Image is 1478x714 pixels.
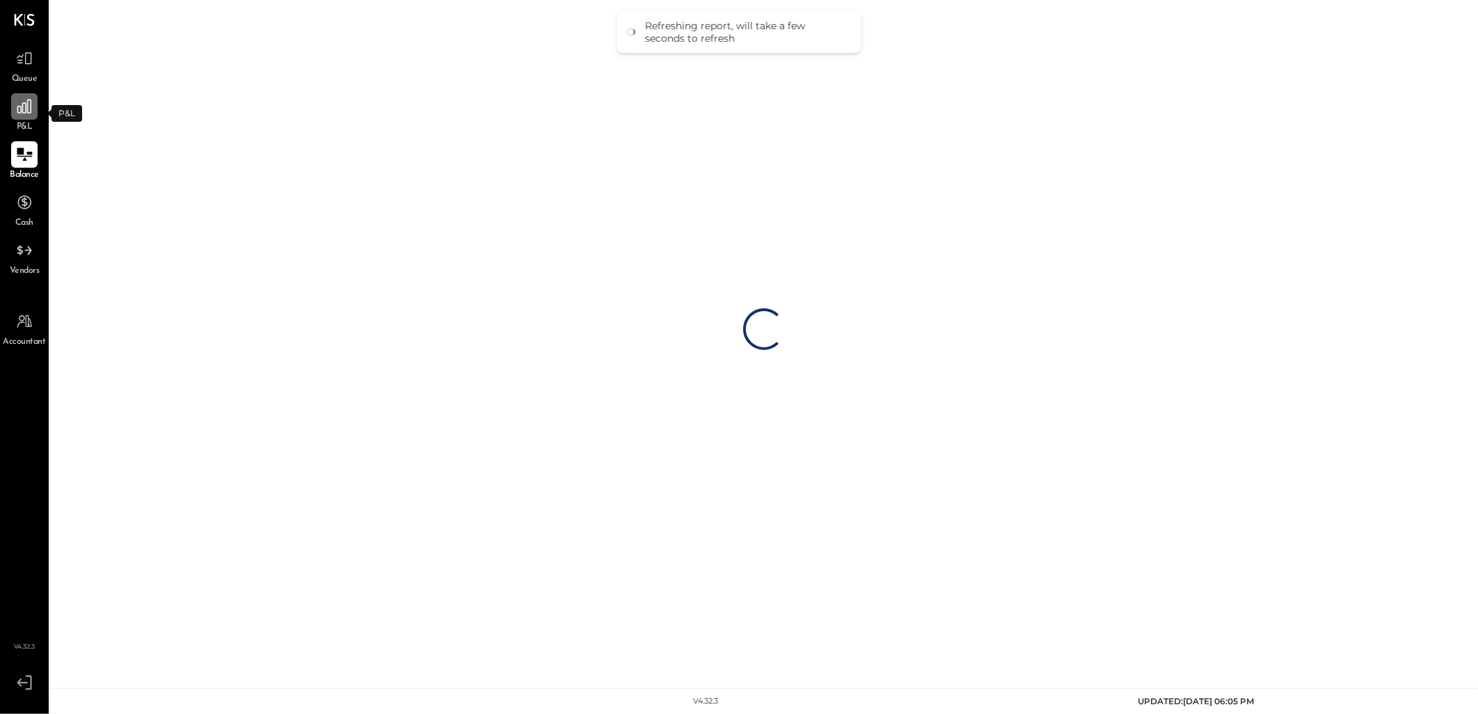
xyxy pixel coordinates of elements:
[694,696,719,707] div: v 4.32.3
[15,217,33,230] span: Cash
[1,45,48,86] a: Queue
[3,336,46,349] span: Accountant
[1,189,48,230] a: Cash
[51,105,82,122] div: P&L
[1,308,48,349] a: Accountant
[1,237,48,278] a: Vendors
[12,73,38,86] span: Queue
[645,19,847,45] div: Refreshing report, will take a few seconds to refresh
[1,93,48,134] a: P&L
[1138,696,1254,706] span: UPDATED: [DATE] 06:05 PM
[10,169,39,182] span: Balance
[10,265,40,278] span: Vendors
[1,141,48,182] a: Balance
[17,121,33,134] span: P&L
